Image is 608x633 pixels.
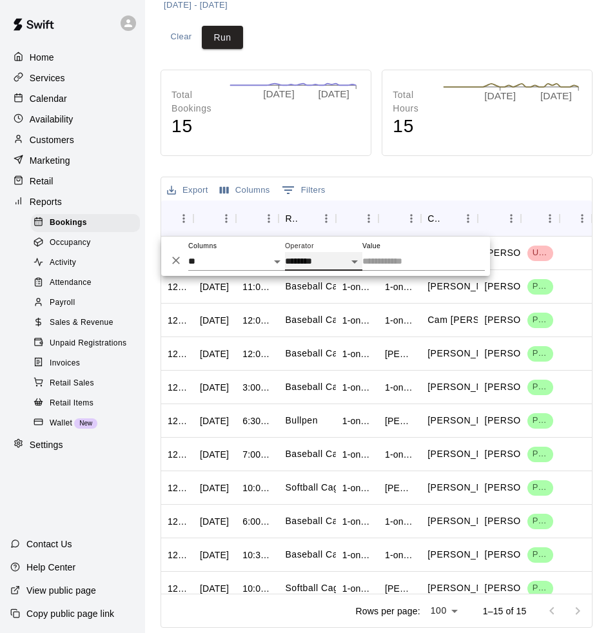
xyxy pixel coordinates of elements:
p: Emma Kirk [427,548,506,561]
span: Sales & Revenue [50,316,113,329]
p: Baseball Cage #2 (Jr Hack Attack) [285,313,435,327]
div: 11:00AM – 12:00PM [242,280,272,293]
p: Reed Gostlin [427,414,506,427]
div: 1-on-1 Baseball Hitting Clinic [385,515,415,528]
span: Unpaid Registrations [50,337,126,350]
a: Marketing [10,151,135,170]
div: 1-on-1 Softball Hitting Clinic [342,582,372,595]
div: Tue, Aug 05, 2025 [200,414,229,427]
p: Zack Boese [484,280,563,293]
p: Bullpen [285,414,318,427]
p: Tyler Fields [484,414,563,427]
div: 1-on-1 Baseball Hitting & Pitching Clinic [342,314,372,327]
div: Retail Sales [31,375,140,393]
div: Reports [10,192,135,211]
a: Retail Sales [31,373,145,393]
div: Customers [421,200,478,237]
p: Tyler Fields [484,548,563,561]
button: Menu [573,209,592,228]
button: Sort [385,209,403,228]
p: Tyler Fields [484,447,563,461]
button: Sort [200,209,218,228]
div: Attendance [31,274,140,292]
tspan: [DATE] [319,88,351,99]
button: Select columns [217,180,273,200]
button: Export [164,180,211,200]
div: 1222805 [168,549,187,561]
p: Services [30,72,65,84]
div: Customers [427,200,440,237]
div: Wed, Jul 30, 2025 [200,482,229,494]
span: Unpaid 0/1 [527,247,554,259]
p: Total Bookings [172,88,217,115]
div: 10:00AM – 11:00AM [242,482,272,494]
div: 10:00AM – 11:00AM [242,582,272,595]
span: Paid 1/1 [527,448,554,460]
a: Sales & Revenue [31,313,145,333]
div: Home [10,48,135,67]
button: Sort [299,209,317,228]
span: Payroll [50,297,75,309]
div: Occupancy [31,234,140,252]
div: WalletNew [31,414,140,433]
a: Settings [10,435,135,454]
p: Availability [30,113,74,126]
button: Delete [166,251,186,270]
div: Thu, Jul 24, 2025 [200,515,229,528]
span: Paid 1/1 [527,515,554,527]
div: Title [378,200,421,237]
button: Sort [242,209,260,228]
div: Sales & Revenue [31,314,140,332]
p: Copy public page link [26,607,114,620]
div: Rooms [285,200,298,237]
button: Show filters [279,180,329,200]
div: ID [161,200,193,237]
p: Total Hours [393,88,430,115]
div: Tue, Aug 05, 2025 [200,381,229,394]
button: Sort [484,209,502,228]
a: Payroll [31,293,145,313]
div: Wed, Aug 06, 2025 [200,347,229,360]
div: Customers [10,130,135,150]
p: Dave Mahaffey [484,481,563,494]
tspan: [DATE] [264,88,295,99]
div: 12:00PM – 1:00PM [242,347,272,360]
a: Services [10,68,135,88]
p: Baseball Cage #2 (Jr Hack Attack) [285,447,435,461]
div: 1234949 [168,448,187,461]
div: Activity [31,254,140,272]
div: 3:00PM – 4:00PM [242,381,272,394]
button: Sort [527,209,545,228]
div: 1265520 [168,280,187,293]
button: Sort [440,209,458,228]
a: WalletNew [31,413,145,433]
a: Unpaid Registrations [31,333,145,353]
button: Sort [168,209,186,228]
span: Invoices [50,357,80,370]
p: James Kowalyk [427,581,506,595]
div: Reed Gostlin [385,414,415,427]
a: Attendance [31,273,145,293]
div: Retail Items [31,394,140,413]
button: Sort [342,209,360,228]
a: Availability [10,110,135,129]
a: Retail [10,171,135,191]
a: Calendar [10,89,135,108]
button: Menu [259,209,279,228]
span: Paid 1/1 [527,549,554,561]
div: 1-on-1 Baseball Hitting Clinic [385,381,415,394]
tspan: [DATE] [540,90,572,101]
div: 1-on-1 Baseball Hitting & Pitching Clinic [342,414,372,427]
div: Sun, Jul 27, 2025 [200,582,229,595]
button: Clear [161,26,202,50]
div: Time [236,200,279,237]
div: Thu, Aug 07, 2025 [200,280,229,293]
p: Madeline Hockley [427,447,506,461]
p: Rows per page: [356,605,420,618]
div: Jack Pezim [385,347,415,360]
span: Retail Sales [50,377,94,390]
span: Paid 1/1 [527,582,554,594]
